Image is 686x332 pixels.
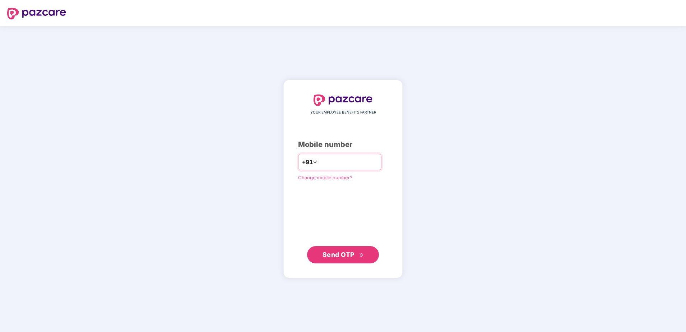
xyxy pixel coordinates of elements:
[313,160,317,164] span: down
[307,246,379,263] button: Send OTPdouble-right
[314,94,372,106] img: logo
[298,139,388,150] div: Mobile number
[359,253,364,258] span: double-right
[298,175,352,180] a: Change mobile number?
[310,110,376,115] span: YOUR EMPLOYEE BENEFITS PARTNER
[7,8,66,19] img: logo
[323,251,354,258] span: Send OTP
[302,158,313,167] span: +91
